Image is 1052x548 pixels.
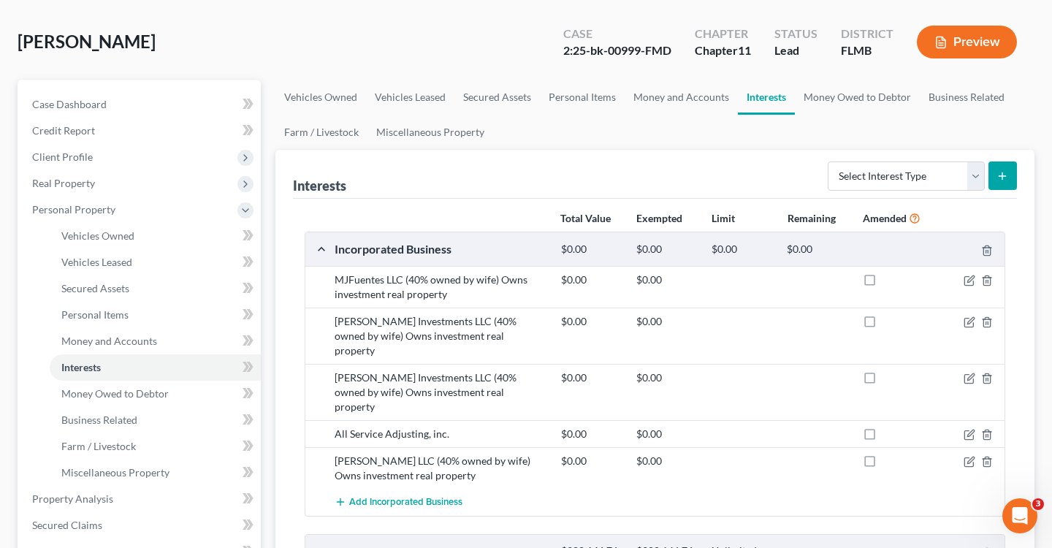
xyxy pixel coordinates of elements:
a: Case Dashboard [20,91,261,118]
a: Vehicles Leased [50,249,261,275]
strong: Remaining [788,212,836,224]
div: MJFuentes LLC (40% owned by wife) Owns investment real property [327,273,554,302]
a: Interests [50,354,261,381]
div: $0.00 [704,243,780,256]
strong: Limit [712,212,735,224]
a: Miscellaneous Property [50,460,261,486]
a: Farm / Livestock [50,433,261,460]
a: Credit Report [20,118,261,144]
span: Credit Report [32,124,95,137]
span: Case Dashboard [32,98,107,110]
strong: Amended [863,212,907,224]
span: Real Property [32,177,95,189]
div: Status [774,26,817,42]
div: Lead [774,42,817,59]
div: $0.00 [554,273,629,287]
div: [PERSON_NAME] Investments LLC (40% owned by wife) Owns investment real property [327,370,554,414]
div: $0.00 [554,454,629,468]
div: $0.00 [629,427,704,441]
a: Vehicles Owned [50,223,261,249]
a: Farm / Livestock [275,115,367,150]
div: Chapter [695,26,751,42]
a: Miscellaneous Property [367,115,493,150]
a: Secured Claims [20,512,261,539]
span: Money and Accounts [61,335,157,347]
a: Money and Accounts [625,80,738,115]
a: Money Owed to Debtor [50,381,261,407]
span: Secured Claims [32,519,102,531]
a: Vehicles Leased [366,80,454,115]
span: Add Incorporated Business [349,497,462,509]
span: Farm / Livestock [61,440,136,452]
span: Secured Assets [61,282,129,294]
a: Business Related [50,407,261,433]
span: Personal Items [61,308,129,321]
span: Client Profile [32,151,93,163]
span: Miscellaneous Property [61,466,169,479]
div: $0.00 [629,314,704,329]
div: $0.00 [554,427,629,441]
span: Vehicles Owned [61,229,134,242]
a: Secured Assets [50,275,261,302]
strong: Exempted [636,212,682,224]
span: Personal Property [32,203,115,216]
div: Case [563,26,671,42]
div: $0.00 [554,314,629,329]
a: Vehicles Owned [275,80,366,115]
button: Preview [917,26,1017,58]
div: $0.00 [629,454,704,468]
div: $0.00 [629,370,704,385]
span: 3 [1032,498,1044,510]
span: 11 [738,43,751,57]
div: Chapter [695,42,751,59]
div: FLMB [841,42,893,59]
a: Property Analysis [20,486,261,512]
strong: Total Value [560,212,611,224]
iframe: Intercom live chat [1002,498,1037,533]
div: $0.00 [629,243,704,256]
div: $0.00 [554,243,629,256]
span: Money Owed to Debtor [61,387,169,400]
div: All Service Adjusting, inc. [327,427,554,441]
a: Business Related [920,80,1013,115]
span: Interests [61,361,101,373]
a: Money and Accounts [50,328,261,354]
div: $0.00 [554,370,629,385]
span: Business Related [61,414,137,426]
div: Interests [293,177,346,194]
a: Personal Items [540,80,625,115]
a: Interests [738,80,795,115]
span: Property Analysis [32,492,113,505]
div: $0.00 [780,243,855,256]
div: [PERSON_NAME] LLC (40% owned by wife) Owns investment real property [327,454,554,483]
a: Secured Assets [454,80,540,115]
span: Vehicles Leased [61,256,132,268]
span: [PERSON_NAME] [18,31,156,52]
div: [PERSON_NAME] Investments LLC (40% owned by wife) Owns investment real property [327,314,554,358]
a: Personal Items [50,302,261,328]
div: 2:25-bk-00999-FMD [563,42,671,59]
div: $0.00 [629,273,704,287]
div: District [841,26,893,42]
button: Add Incorporated Business [335,489,462,516]
a: Money Owed to Debtor [795,80,920,115]
div: Incorporated Business [327,241,554,256]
